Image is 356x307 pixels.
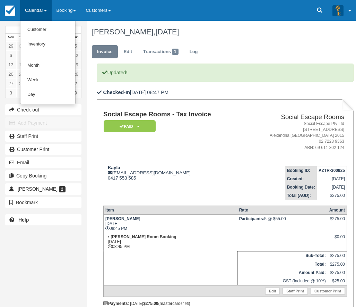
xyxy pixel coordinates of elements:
a: Day [20,88,75,102]
button: Check-out [5,104,81,115]
th: Mon [6,34,16,41]
a: Staff Print [5,131,81,142]
button: Bookmark [5,197,81,208]
td: GST (Included @ 10%) [237,277,328,285]
td: $275.00 [317,191,347,200]
a: Customer Print [311,288,345,294]
a: Staff Print [283,288,308,294]
a: 28 [16,79,27,88]
button: Add Payment [5,117,81,128]
img: checkfront-main-nav-mini-logo.png [5,6,15,16]
strong: Payments [103,301,128,306]
a: 30 [16,41,27,51]
a: 20 [6,69,16,79]
th: Rate [237,206,328,214]
a: 21 [16,69,27,79]
span: [PERSON_NAME] [18,186,58,192]
span: [DATE] [155,27,179,36]
th: Booking Date: [285,183,317,191]
td: [DATE] 08:45 PM [103,214,237,233]
th: Amount [328,206,347,214]
a: Month [20,58,75,73]
a: Inventory [20,37,75,52]
a: Edit [265,288,280,294]
strong: Kayla [108,165,120,170]
th: Booking ID: [285,166,317,175]
div: $0.00 [329,234,345,245]
th: Sun [70,34,81,41]
a: 9 [70,88,81,98]
a: 4 [16,88,27,98]
a: Customer [20,23,75,37]
a: 13 [6,60,16,69]
a: 26 [70,69,81,79]
a: 19 [70,60,81,69]
a: Log [184,45,203,59]
a: Help [5,214,81,225]
td: $275.00 [328,251,347,260]
strong: [PERSON_NAME] Room Booking [111,234,176,239]
td: $25.00 [328,277,347,285]
a: Edit [119,45,137,59]
a: 12 [70,51,81,60]
a: 5 [70,41,81,51]
strong: [PERSON_NAME] [105,216,140,221]
th: Created: [285,175,317,183]
th: Amount Paid: [237,268,328,277]
b: Help [18,217,29,223]
th: Tue [16,34,27,41]
a: 3 [6,88,16,98]
td: 5 @ $55.00 [237,214,328,233]
th: Item [103,206,237,214]
a: 29 [6,41,16,51]
a: 27 [6,79,16,88]
td: $275.00 [328,260,347,268]
a: 14 [16,60,27,69]
strong: $275.00 [143,301,158,306]
a: Transactions1 [138,45,184,59]
th: Total (AUD): [285,191,317,200]
th: Sub-Total: [237,251,328,260]
td: [DATE] [317,183,347,191]
small: 6496 [181,301,189,306]
p: Updated! [97,64,353,82]
td: [DATE] [317,175,347,183]
button: Copy Booking [5,170,81,181]
div: $275.00 [329,216,345,227]
p: [DATE] 08:47 PM [97,89,353,96]
ul: Calendar [20,21,76,104]
a: 2 [70,79,81,88]
address: Social Escape Pty Ltd [STREET_ADDRESS] Alexandria [GEOGRAPHIC_DATA] 2015 02 7228 9363 ABN: 69 611... [246,121,344,151]
div: [EMAIL_ADDRESS][DOMAIN_NAME] 0417 553 585 [103,165,243,181]
img: A3 [332,5,344,16]
strong: Participants [239,216,264,221]
h2: Social Escape Rooms [246,114,344,121]
h1: [PERSON_NAME], [92,28,348,36]
span: 2 [59,186,66,192]
a: Customer Print [5,144,81,155]
td: $275.00 [328,268,347,277]
div: : [DATE] (mastercard ) [103,301,347,306]
strong: AZTR-300925 [319,168,345,173]
span: 1 [172,49,179,55]
em: Paid [104,120,156,132]
a: [PERSON_NAME] 2 [5,183,81,194]
a: Paid [103,120,153,133]
b: Checked-In [103,90,130,95]
a: 7 [16,51,27,60]
a: Invoice [92,45,118,59]
th: Total: [237,260,328,268]
a: 6 [6,51,16,60]
a: Week [20,73,75,88]
button: Email [5,157,81,168]
td: [DATE] 08:45 PM [103,233,237,251]
h1: Social Escape Rooms - Tax Invoice [103,111,243,118]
